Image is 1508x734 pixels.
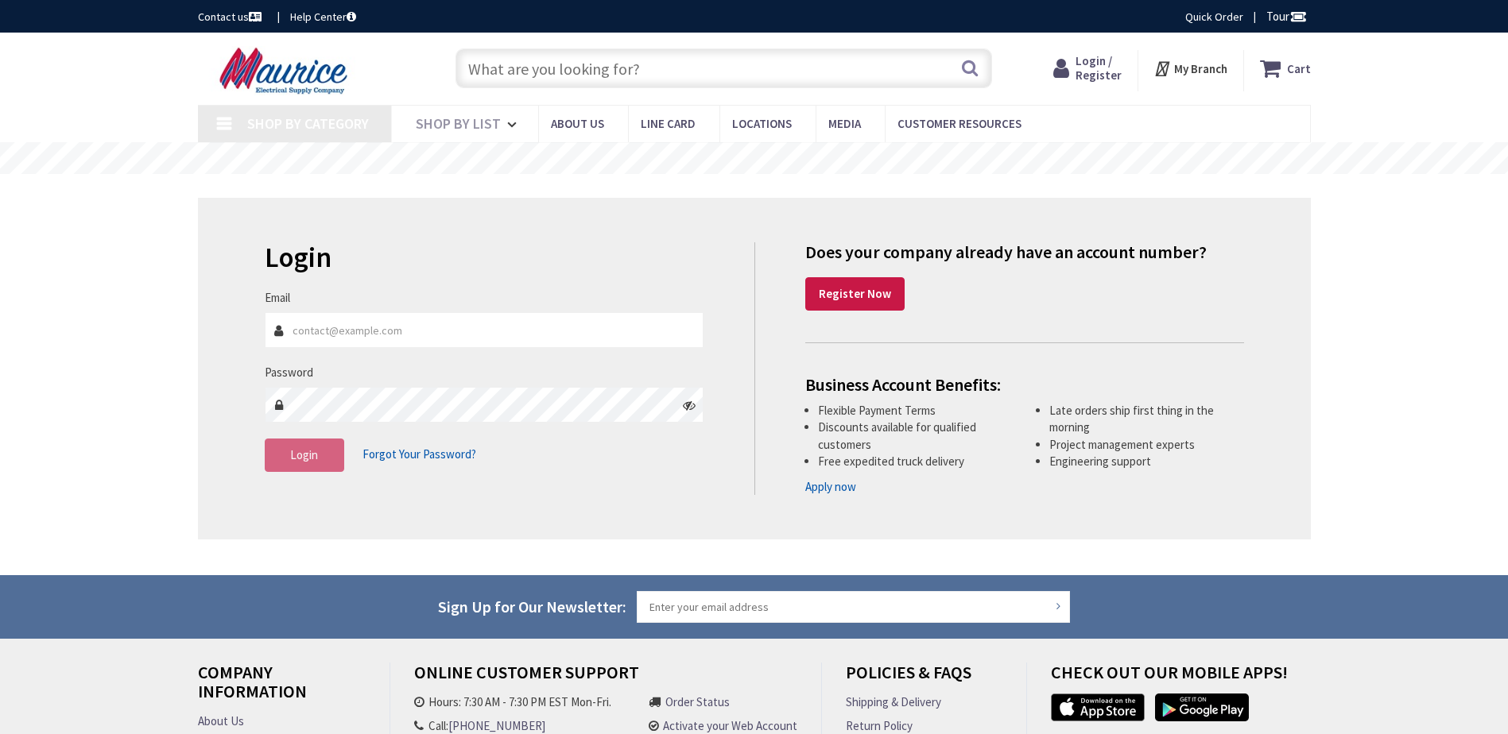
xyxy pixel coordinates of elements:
a: About Us [198,713,244,729]
a: Order Status [665,693,730,710]
li: Engineering support [1049,453,1244,469]
h4: Business Account Benefits: [805,375,1244,394]
span: Locations [732,116,792,131]
input: What are you looking for? [456,48,992,88]
label: Email [265,289,290,306]
a: Shipping & Delivery [846,693,941,710]
a: Forgot Your Password? [362,439,476,469]
button: Login [265,438,344,472]
h4: Company Information [198,663,366,713]
a: Help Center [290,9,356,25]
span: Login [290,447,318,462]
span: Customer Resources [897,116,1021,131]
span: Login / Register [1076,53,1122,83]
li: Late orders ship first thing in the morning [1049,402,1244,436]
h4: Does your company already have an account number? [805,242,1244,261]
li: Call: [414,717,634,734]
li: Discounts available for qualified customers [818,419,1013,453]
strong: Register Now [819,286,891,301]
i: Click here to show/hide password [683,399,696,411]
a: Apply now [805,478,856,495]
strong: Cart [1287,54,1311,83]
rs-layer: Free Same Day Pickup at 15 Locations [610,150,901,168]
span: Line Card [641,116,696,131]
a: Login / Register [1053,54,1122,83]
a: Activate your Web Account [663,717,797,734]
h4: Policies & FAQs [846,663,1002,693]
li: Project management experts [1049,436,1244,453]
img: Maurice Electrical Supply Company [198,46,374,95]
li: Free expedited truck delivery [818,453,1013,469]
a: Register Now [805,277,905,311]
span: Shop By List [416,114,501,133]
span: Forgot Your Password? [362,446,476,462]
h4: Online Customer Support [414,663,797,693]
a: Return Policy [846,717,913,734]
span: Shop By Category [247,114,369,133]
span: Sign Up for Our Newsletter: [438,597,626,616]
input: Enter your email address [637,591,1071,623]
a: Cart [1260,54,1311,83]
span: About us [551,116,604,131]
li: Flexible Payment Terms [818,402,1013,419]
div: My Branch [1153,54,1227,83]
span: Media [828,116,861,131]
span: Tour [1266,9,1307,24]
input: Email [265,312,704,348]
label: Password [265,364,313,381]
a: Quick Order [1185,9,1243,25]
a: Contact us [198,9,265,25]
strong: My Branch [1174,61,1227,76]
h4: Check out Our Mobile Apps! [1051,663,1323,693]
li: Hours: 7:30 AM - 7:30 PM EST Mon-Fri. [414,693,634,710]
h2: Login [265,242,704,273]
a: [PHONE_NUMBER] [448,717,545,734]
